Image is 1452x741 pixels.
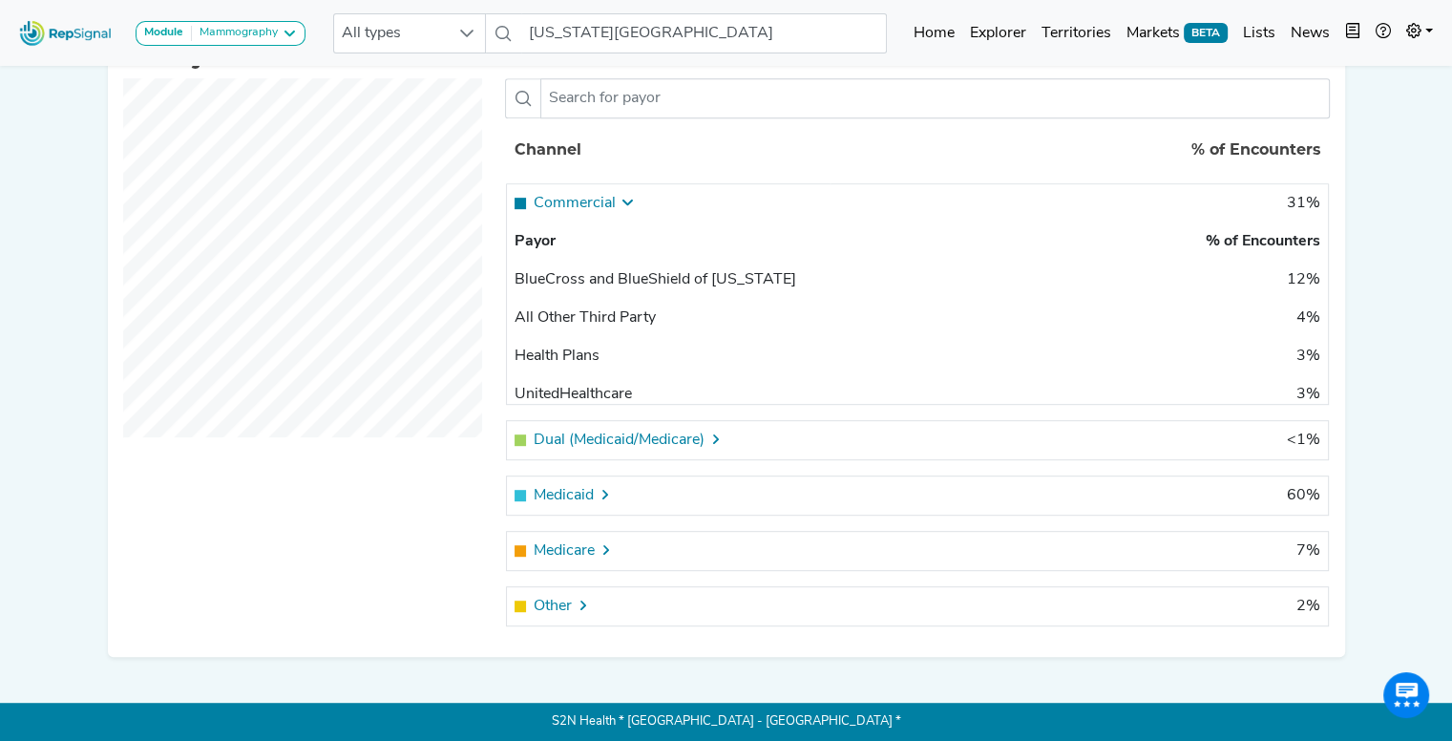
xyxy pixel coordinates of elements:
[521,13,886,53] input: Search a physician or facility
[906,14,962,53] a: Home
[515,429,824,452] div: Dual (Medicaid/Medicare)
[144,27,183,38] strong: Module
[962,14,1034,53] a: Explorer
[1034,14,1119,53] a: Territories
[534,429,705,452] span: Dual (Medicaid/Medicare)
[506,118,831,181] th: Channel
[1287,433,1320,448] span: <1%
[1184,23,1228,42] span: BETA
[1235,14,1283,53] a: Lists
[1206,234,1320,249] span: % of Encounters
[192,26,278,41] div: Mammography
[507,222,831,261] th: Payor
[515,484,824,507] div: Medicaid
[1287,272,1320,287] span: 12%
[515,192,824,215] div: Commercial
[515,595,824,618] div: Other
[1337,14,1368,53] button: Intel Book
[1283,14,1337,53] a: News
[515,540,824,562] div: Medicare
[136,21,305,46] button: ModuleMammography
[534,595,572,618] span: Other
[515,345,824,368] div: Health Plans
[1296,387,1320,402] span: 3%
[534,192,616,215] span: Commercial
[515,383,824,406] div: UnitedHealthcare
[1191,140,1320,159] span: % of Encounters
[1287,196,1320,211] span: 31%
[515,307,824,329] div: All Other Third Party
[534,484,594,507] span: Medicaid
[108,703,1345,741] p: S2N Health * [GEOGRAPHIC_DATA] - [GEOGRAPHIC_DATA] *
[1119,14,1235,53] a: MarketsBETA
[1296,310,1320,326] span: 4%
[334,14,449,53] span: All types
[534,540,595,562] span: Medicare
[1287,488,1320,503] span: 60%
[1296,543,1320,559] span: 7%
[515,268,824,291] div: BlueCross and BlueShield of Vermont
[540,78,1329,118] input: Search for payor
[1296,599,1320,614] span: 2%
[1296,349,1320,364] span: 3%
